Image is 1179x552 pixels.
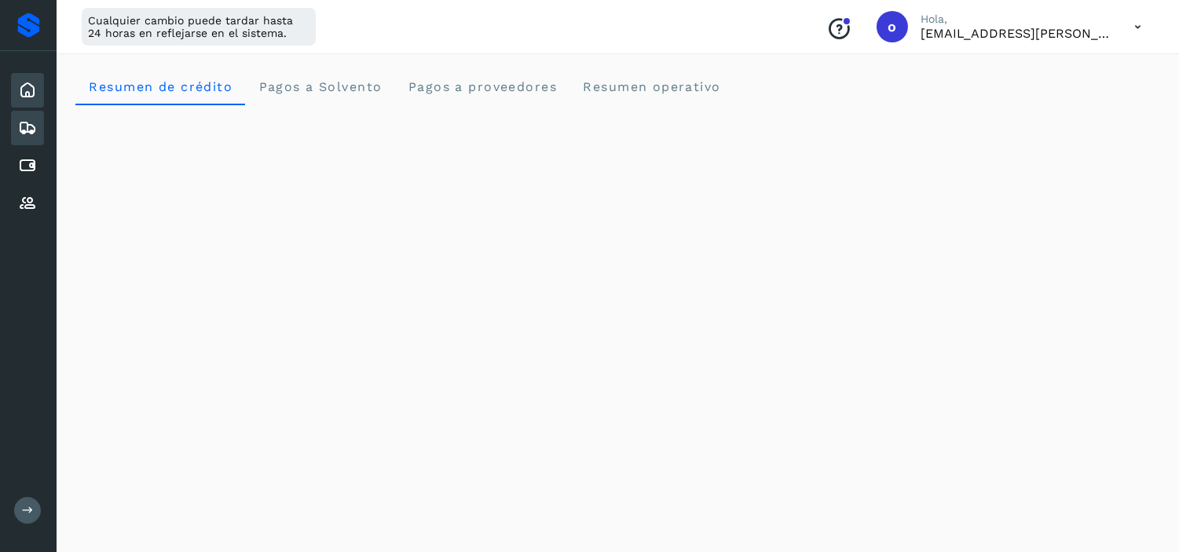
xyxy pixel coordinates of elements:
span: Resumen de crédito [88,79,233,94]
span: Pagos a Solvento [258,79,382,94]
div: Cualquier cambio puede tardar hasta 24 horas en reflejarse en el sistema. [82,8,316,46]
div: Proveedores [11,186,44,221]
span: Pagos a proveedores [407,79,557,94]
div: Cuentas por pagar [11,148,44,183]
div: Inicio [11,73,44,108]
span: Resumen operativo [582,79,721,94]
p: ops.lozano@solvento.mx [921,26,1109,41]
p: Hola, [921,13,1109,26]
div: Embarques [11,111,44,145]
